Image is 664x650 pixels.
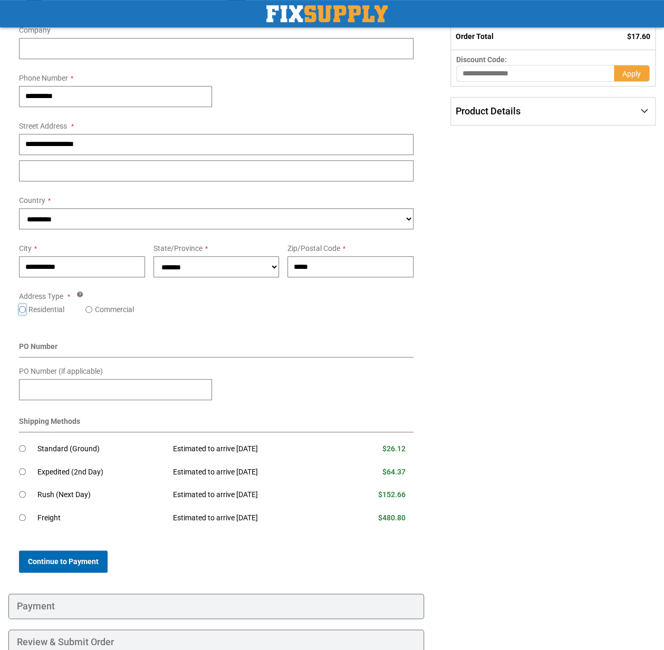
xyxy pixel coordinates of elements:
[37,507,165,530] td: Freight
[266,5,388,22] img: Fix Industrial Supply
[456,55,507,64] span: Discount Code:
[165,438,339,461] td: Estimated to arrive [DATE]
[614,65,650,82] button: Apply
[456,32,494,41] strong: Order Total
[165,461,339,484] td: Estimated to arrive [DATE]
[19,196,45,205] span: Country
[37,438,165,461] td: Standard (Ground)
[8,594,424,619] div: Payment
[19,367,103,375] span: PO Number (if applicable)
[19,292,63,300] span: Address Type
[456,105,521,117] span: Product Details
[37,483,165,507] td: Rush (Next Day)
[266,5,388,22] a: store logo
[37,461,165,484] td: Expedited (2nd Day)
[19,341,413,357] div: PO Number
[627,32,650,41] span: $17.60
[28,304,64,315] label: Residential
[287,244,340,253] span: Zip/Postal Code
[165,507,339,530] td: Estimated to arrive [DATE]
[19,26,51,34] span: Company
[378,490,406,499] span: $152.66
[382,444,406,453] span: $26.12
[19,550,108,573] button: Continue to Payment
[19,122,67,130] span: Street Address
[19,416,413,432] div: Shipping Methods
[165,483,339,507] td: Estimated to arrive [DATE]
[378,513,406,522] span: $480.80
[19,74,68,82] span: Phone Number
[622,70,641,78] span: Apply
[95,304,134,315] label: Commercial
[153,244,203,253] span: State/Province
[382,468,406,476] span: $64.37
[19,244,32,253] span: City
[28,557,99,566] span: Continue to Payment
